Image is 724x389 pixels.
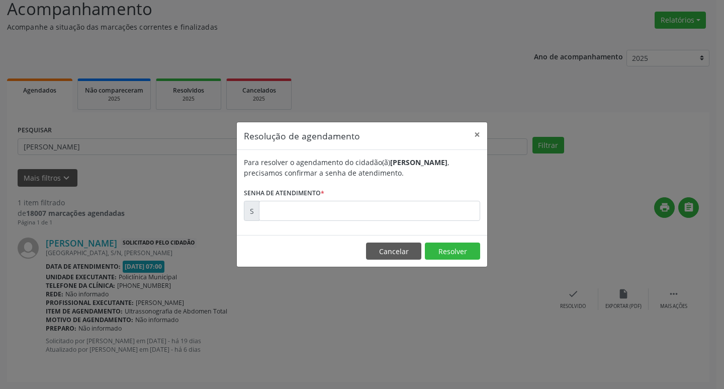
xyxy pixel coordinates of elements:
b: [PERSON_NAME] [390,158,447,167]
button: Cancelar [366,243,421,260]
button: Resolver [425,243,480,260]
button: Close [467,122,487,147]
label: Senha de atendimento [244,185,324,201]
div: Para resolver o agendamento do cidadão(ã) , precisamos confirmar a senha de atendimento. [244,157,480,178]
h5: Resolução de agendamento [244,129,360,142]
div: S [244,201,259,221]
